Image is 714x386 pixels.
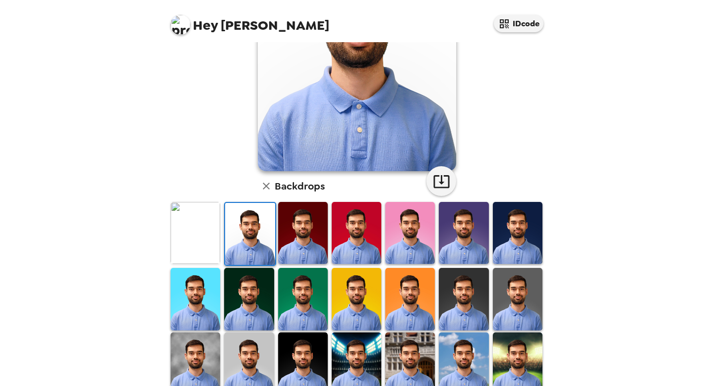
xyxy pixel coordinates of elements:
span: Hey [193,16,218,34]
img: profile pic [171,15,190,35]
h6: Backdrops [275,178,325,194]
img: Original [171,202,220,264]
span: [PERSON_NAME] [171,10,329,32]
button: IDcode [494,15,543,32]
